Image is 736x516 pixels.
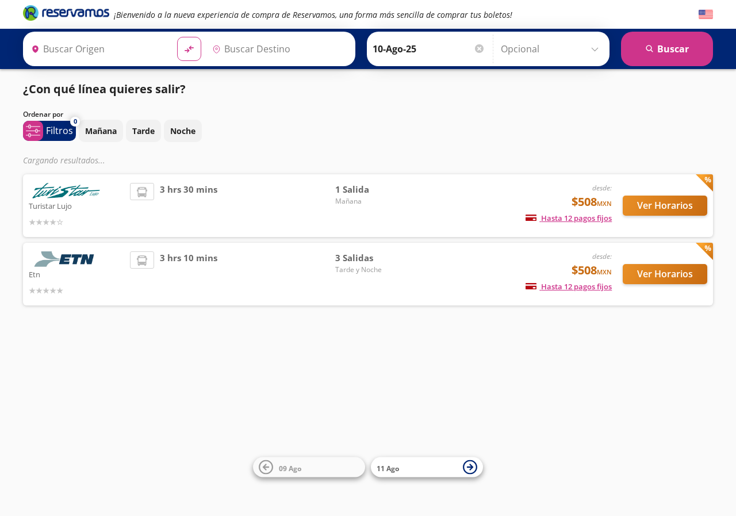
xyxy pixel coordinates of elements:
[23,4,109,21] i: Brand Logo
[160,183,217,228] span: 3 hrs 30 mins
[29,267,124,281] p: Etn
[160,251,217,297] span: 3 hrs 10 mins
[29,198,124,212] p: Turistar Lujo
[335,265,416,275] span: Tarde y Noche
[29,251,103,267] img: Etn
[335,183,416,196] span: 1 Salida
[23,155,105,166] em: Cargando resultados ...
[23,109,63,120] p: Ordenar por
[85,125,117,137] p: Mañana
[132,125,155,137] p: Tarde
[597,199,612,208] small: MXN
[371,457,483,477] button: 11 Ago
[597,267,612,276] small: MXN
[164,120,202,142] button: Noche
[572,262,612,279] span: $508
[526,281,612,292] span: Hasta 12 pagos fijos
[114,9,512,20] em: ¡Bienvenido a la nueva experiencia de compra de Reservamos, una forma más sencilla de comprar tus...
[170,125,195,137] p: Noche
[23,81,186,98] p: ¿Con qué línea quieres salir?
[46,124,73,137] p: Filtros
[592,251,612,261] em: desde:
[592,183,612,193] em: desde:
[373,35,485,63] input: Elegir Fecha
[23,4,109,25] a: Brand Logo
[23,121,76,141] button: 0Filtros
[208,35,349,63] input: Buscar Destino
[74,117,77,127] span: 0
[79,120,123,142] button: Mañana
[526,213,612,223] span: Hasta 12 pagos fijos
[335,196,416,207] span: Mañana
[572,193,612,211] span: $508
[335,251,416,265] span: 3 Salidas
[501,35,604,63] input: Opcional
[621,32,713,66] button: Buscar
[29,183,103,198] img: Turistar Lujo
[279,463,301,473] span: 09 Ago
[623,264,707,284] button: Ver Horarios
[253,457,365,477] button: 09 Ago
[126,120,161,142] button: Tarde
[26,35,168,63] input: Buscar Origen
[699,7,713,22] button: English
[623,196,707,216] button: Ver Horarios
[377,463,399,473] span: 11 Ago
